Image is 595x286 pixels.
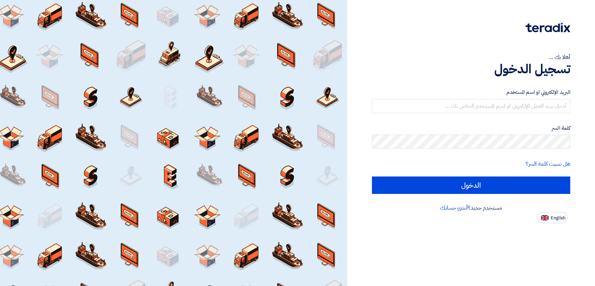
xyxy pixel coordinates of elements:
img: Teradix logo [526,23,570,32]
span: English [551,216,565,220]
input: الدخول [372,176,570,194]
img: en-US.png [541,215,549,220]
label: البريد الإلكتروني او اسم المستخدم [372,88,570,96]
div: أهلا بك ... [372,53,570,61]
div: مستخدم جديد؟ [372,204,570,212]
label: كلمة السر [372,124,570,132]
a: هل نسيت كلمة السر؟ [526,160,570,168]
button: English [537,212,567,223]
a: أنشئ حسابك [440,204,468,212]
h1: تسجيل الدخول [372,61,570,77]
input: أدخل بريد العمل الإلكتروني او اسم المستخدم الخاص بك ... [372,99,570,113]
